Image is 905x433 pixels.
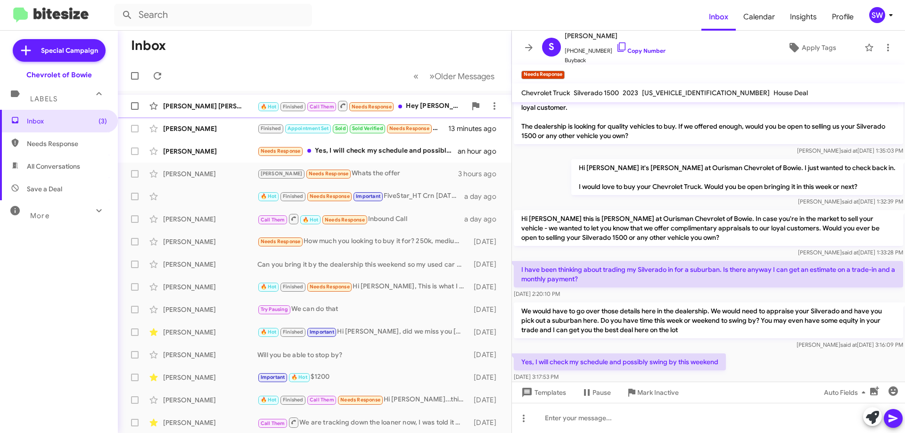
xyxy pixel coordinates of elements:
[763,39,860,56] button: Apply Tags
[310,104,334,110] span: Call Them
[429,70,435,82] span: »
[514,261,903,287] p: I have been thinking about trading my Silverado in for a suburban. Is there anyway I can get an e...
[514,353,726,370] p: Yes, I will check my schedule and possibly swing by this weekend
[27,184,62,194] span: Save a Deal
[163,237,257,246] div: [PERSON_NAME]
[261,171,303,177] span: [PERSON_NAME]
[335,125,346,131] span: Sold
[257,327,469,337] div: Hi [PERSON_NAME], did we miss you [DATE]?
[27,162,80,171] span: All Conversations
[701,3,736,31] a: Inbox
[797,147,903,154] span: [PERSON_NAME] [DATE] 1:35:03 PM
[163,418,257,427] div: [PERSON_NAME]
[514,90,903,144] p: Hi [PERSON_NAME] this is [PERSON_NAME], Manager at Ourisman Chevrolet of [PERSON_NAME]. Thanks fo...
[565,41,666,56] span: [PHONE_NUMBER]
[798,249,903,256] span: [PERSON_NAME] [DATE] 1:33:28 PM
[261,306,288,312] span: Try Pausing
[261,374,285,380] span: Important
[257,417,469,428] div: We are tracking down the loaner now, I was told it was in detail but it is not. Once we have the ...
[824,3,861,31] a: Profile
[283,397,304,403] span: Finished
[257,123,448,134] div: Hi
[736,3,782,31] span: Calendar
[261,238,301,245] span: Needs Response
[458,147,504,156] div: an hour ago
[408,66,500,86] nav: Page navigation example
[469,327,504,337] div: [DATE]
[163,395,257,405] div: [PERSON_NAME]
[257,281,469,292] div: Hi [PERSON_NAME], This is what I had planned to distribute this weeknd at [PERSON_NAME] and Home ...
[642,89,770,97] span: [US_VEHICLE_IDENTIFICATION_NUMBER]
[283,284,304,290] span: Finished
[842,249,858,256] span: said at
[114,4,312,26] input: Search
[261,420,285,426] span: Call Them
[574,89,619,97] span: Silverado 1500
[163,260,257,269] div: [PERSON_NAME]
[163,282,257,292] div: [PERSON_NAME]
[571,159,903,195] p: Hi [PERSON_NAME] it's [PERSON_NAME] at Ourisman Chevrolet of Bowie. I just wanted to check back i...
[257,146,458,156] div: Yes, I will check my schedule and possibly swing by this weekend
[288,125,329,131] span: Appointment Set
[257,394,469,405] div: Hi [PERSON_NAME]...this is [PERSON_NAME]...you reached out to me a few months ago about buying my...
[469,305,504,314] div: [DATE]
[616,47,666,54] a: Copy Number
[257,191,464,202] div: FiveStar_HT Crn [DATE]-[DATE] $3.8 +10.25 Crn [DATE] $3.78 +10.25 Bns [DATE] $9.74 +6.5
[469,237,504,246] div: [DATE]
[861,7,895,23] button: SW
[310,397,334,403] span: Call Them
[356,193,380,199] span: Important
[257,236,469,247] div: How much you looking to buy it for? 250k, medium condition. Still quiet, no engine lights. The to...
[27,116,107,126] span: Inbox
[514,373,559,380] span: [DATE] 3:17:53 PM
[389,125,429,131] span: Needs Response
[261,217,285,223] span: Call Them
[257,304,469,315] div: We can do that
[163,214,257,224] div: [PERSON_NAME]
[869,7,885,23] div: SW
[30,212,49,220] span: More
[802,39,836,56] span: Apply Tags
[574,384,618,401] button: Pause
[163,101,257,111] div: [PERSON_NAME] [PERSON_NAME] Jr
[618,384,686,401] button: Mark Inactive
[424,66,500,86] button: Next
[257,213,464,225] div: Inbound Call
[469,260,504,269] div: [DATE]
[782,3,824,31] a: Insights
[303,217,319,223] span: 🔥 Hot
[824,384,869,401] span: Auto Fields
[13,39,106,62] a: Special Campaign
[163,305,257,314] div: [PERSON_NAME]
[30,95,58,103] span: Labels
[261,125,281,131] span: Finished
[637,384,679,401] span: Mark Inactive
[257,100,466,112] div: Hey [PERSON_NAME], now I'm ready to get a truck. I don't know if I'll go for a brand new one but ...
[469,418,504,427] div: [DATE]
[261,193,277,199] span: 🔥 Hot
[549,40,554,55] span: S
[514,210,903,246] p: Hi [PERSON_NAME] this is [PERSON_NAME] at Ourisman Chevrolet of Bowie. In case you're in the mark...
[469,373,504,382] div: [DATE]
[325,217,365,223] span: Needs Response
[309,171,349,177] span: Needs Response
[458,169,504,179] div: 3 hours ago
[26,70,92,80] div: Chevrolet of Bowie
[408,66,424,86] button: Previous
[261,148,301,154] span: Needs Response
[291,374,307,380] span: 🔥 Hot
[565,56,666,65] span: Buyback
[99,116,107,126] span: (3)
[773,89,808,97] span: House Deal
[163,124,257,133] div: [PERSON_NAME]
[521,89,570,97] span: Chevrolet Truck
[514,302,903,338] p: We would have to go over those details here in the dealership. We would need to appraise your Sil...
[163,350,257,359] div: [PERSON_NAME]
[257,260,469,269] div: Can you bring it by the dealership this weekend so my used car manager can take a look at it?
[261,397,277,403] span: 🔥 Hot
[469,350,504,359] div: [DATE]
[841,147,857,154] span: said at
[41,46,98,55] span: Special Campaign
